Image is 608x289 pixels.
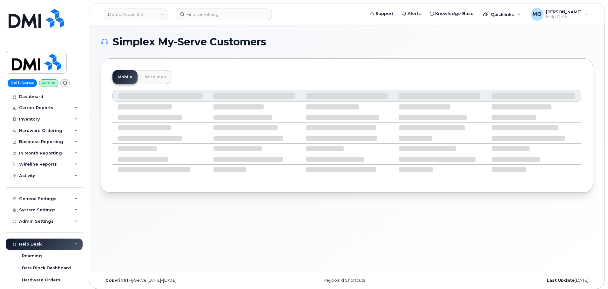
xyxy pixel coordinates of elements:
[112,70,138,84] a: Mobile
[547,278,575,283] strong: Last Update
[105,278,128,283] strong: Copyright
[113,37,266,47] span: Simplex My-Serve Customers
[429,278,593,283] div: [DATE]
[323,278,365,283] a: Keyboard Shortcuts
[139,70,171,84] a: Wirelines
[101,278,265,283] div: MyServe [DATE]–[DATE]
